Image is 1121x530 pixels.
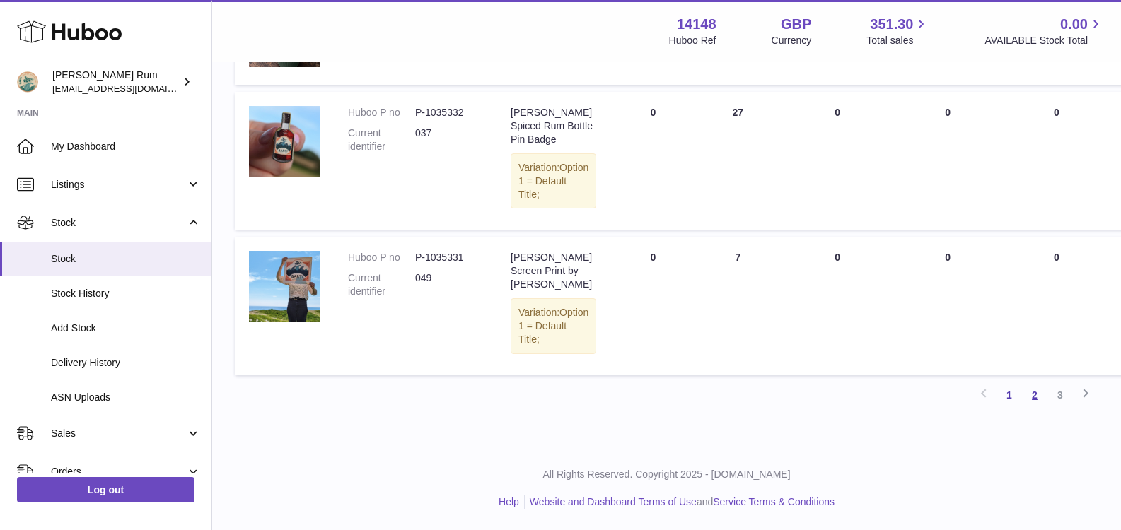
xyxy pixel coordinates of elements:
td: 0 [780,92,895,230]
p: All Rights Reserved. Copyright 2025 - [DOMAIN_NAME] [223,468,1110,481]
div: [PERSON_NAME] Rum [52,69,180,95]
a: Website and Dashboard Terms of Use [530,496,697,507]
div: Variation: [511,298,596,354]
td: 27 [695,92,780,230]
strong: GBP [781,15,811,34]
div: Variation: [511,153,596,209]
span: 0.00 [1060,15,1088,34]
img: product image [249,106,320,177]
a: 1 [997,382,1022,408]
dt: Huboo P no [348,251,415,264]
strong: 14148 [677,15,716,34]
a: 0.00 AVAILABLE Stock Total [984,15,1104,47]
span: AVAILABLE Stock Total [984,34,1104,47]
span: ASN Uploads [51,391,201,404]
dd: 037 [415,126,482,153]
td: 0 [610,92,695,230]
td: 0 [895,237,1001,375]
span: 0 [1054,107,1059,118]
dd: P-1035332 [415,106,482,119]
span: 0 [1054,252,1059,263]
span: My Dashboard [51,140,201,153]
span: Add Stock [51,322,201,335]
span: Option 1 = Default Title; [518,307,588,345]
span: 351.30 [870,15,913,34]
a: 351.30 Total sales [866,15,929,47]
dd: 049 [415,271,482,298]
a: Service Terms & Conditions [713,496,835,507]
span: Sales [51,427,186,440]
a: 3 [1047,382,1073,408]
td: 0 [895,92,1001,230]
a: Help [499,496,519,507]
span: Orders [51,465,186,478]
img: product image [249,251,320,322]
img: mail@bartirum.wales [17,71,38,93]
div: Huboo Ref [669,34,716,47]
li: and [525,495,835,509]
a: Log out [17,477,194,502]
span: Stock [51,252,201,266]
span: Listings [51,178,186,192]
a: 2 [1022,382,1047,408]
span: Stock History [51,287,201,300]
div: [PERSON_NAME] Screen Print by [PERSON_NAME] [511,251,596,291]
td: 0 [780,237,895,375]
span: Option 1 = Default Title; [518,162,588,200]
td: 0 [610,237,695,375]
div: Currency [772,34,812,47]
span: Total sales [866,34,929,47]
span: Delivery History [51,356,201,370]
span: Stock [51,216,186,230]
dt: Huboo P no [348,106,415,119]
td: 7 [695,237,780,375]
dt: Current identifier [348,271,415,298]
dt: Current identifier [348,126,415,153]
span: [EMAIL_ADDRESS][DOMAIN_NAME] [52,83,208,94]
dd: P-1035331 [415,251,482,264]
div: [PERSON_NAME] Spiced Rum Bottle Pin Badge [511,106,596,146]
